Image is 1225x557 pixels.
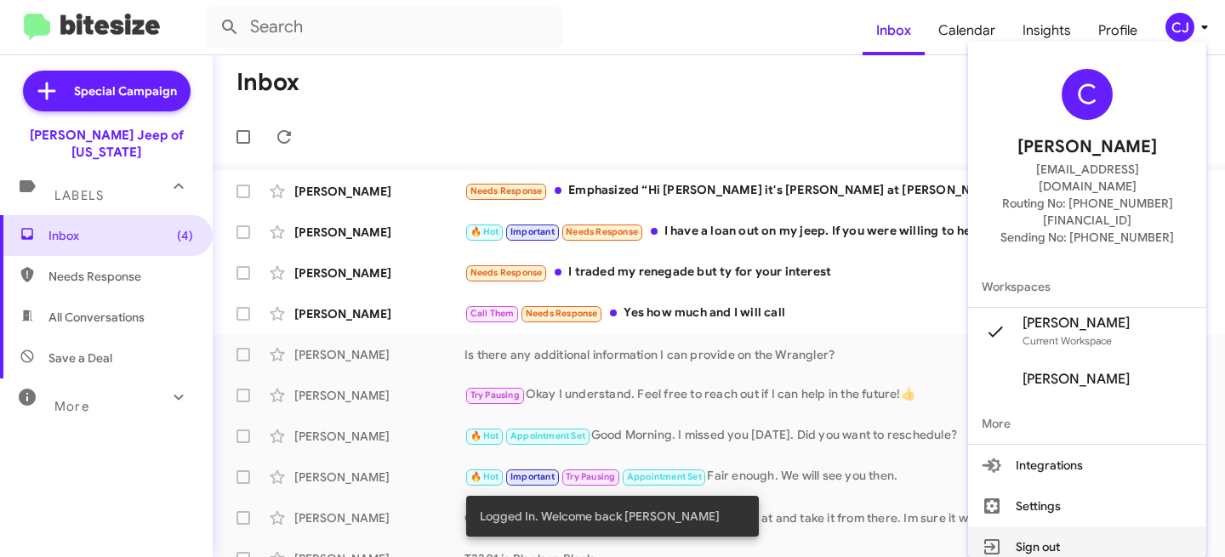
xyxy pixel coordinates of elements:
span: Sending No: [PHONE_NUMBER] [1000,229,1174,246]
span: [PERSON_NAME] [1017,134,1157,161]
span: [PERSON_NAME] [1023,371,1130,388]
span: Workspaces [968,266,1206,307]
span: [PERSON_NAME] [1023,315,1130,332]
span: Current Workspace [1023,334,1112,347]
button: Settings [968,486,1206,526]
span: More [968,403,1206,444]
span: [EMAIL_ADDRESS][DOMAIN_NAME] [989,161,1186,195]
div: C [1062,69,1113,120]
button: Integrations [968,445,1206,486]
span: Routing No: [PHONE_NUMBER][FINANCIAL_ID] [989,195,1186,229]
